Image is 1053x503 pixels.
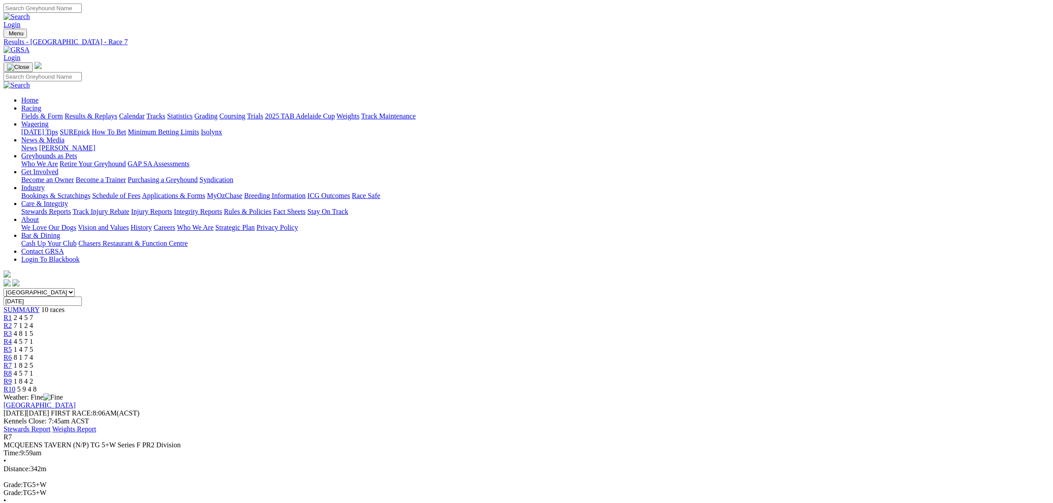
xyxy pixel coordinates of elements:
[73,208,129,215] a: Track Injury Rebate
[21,184,45,191] a: Industry
[17,385,37,393] span: 5 9 4 8
[4,449,1049,457] div: 9:59am
[78,240,188,247] a: Chasers Restaurant & Function Centre
[7,64,29,71] img: Close
[52,425,96,433] a: Weights Report
[21,160,58,168] a: Who We Are
[131,208,172,215] a: Injury Reports
[4,322,12,329] a: R2
[4,330,12,337] a: R3
[21,200,68,207] a: Care & Integrity
[21,255,80,263] a: Login To Blackbook
[4,385,15,393] a: R10
[21,104,41,112] a: Racing
[39,144,95,152] a: [PERSON_NAME]
[128,160,190,168] a: GAP SA Assessments
[4,481,23,488] span: Grade:
[4,306,39,313] a: SUMMARY
[4,457,6,465] span: •
[4,377,12,385] span: R9
[4,465,1049,473] div: 342m
[4,81,30,89] img: Search
[167,112,193,120] a: Statistics
[4,489,23,496] span: Grade:
[12,279,19,286] img: twitter.svg
[51,409,92,417] span: FIRST RACE:
[21,128,1049,136] div: Wagering
[78,224,129,231] a: Vision and Values
[21,240,1049,248] div: Bar & Dining
[153,224,175,231] a: Careers
[65,112,117,120] a: Results & Replays
[119,112,145,120] a: Calendar
[21,176,1049,184] div: Get Involved
[21,232,60,239] a: Bar & Dining
[21,144,37,152] a: News
[14,330,33,337] span: 4 8 1 5
[92,192,140,199] a: Schedule of Fees
[21,176,74,183] a: Become an Owner
[4,38,1049,46] a: Results - [GEOGRAPHIC_DATA] - Race 7
[307,208,348,215] a: Stay On Track
[21,112,1049,120] div: Racing
[14,322,33,329] span: 7 1 2 4
[21,216,39,223] a: About
[4,279,11,286] img: facebook.svg
[201,128,222,136] a: Isolynx
[4,338,12,345] span: R4
[4,354,12,361] a: R6
[4,362,12,369] a: R7
[4,314,12,321] span: R1
[4,4,82,13] input: Search
[4,449,20,457] span: Time:
[128,128,199,136] a: Minimum Betting Limits
[4,46,30,54] img: GRSA
[4,297,82,306] input: Select date
[337,112,360,120] a: Weights
[247,112,263,120] a: Trials
[195,112,218,120] a: Grading
[273,208,306,215] a: Fact Sheets
[21,160,1049,168] div: Greyhounds as Pets
[60,160,126,168] a: Retire Your Greyhound
[14,314,33,321] span: 2 4 5 7
[4,393,63,401] span: Weather: Fine
[21,128,58,136] a: [DATE] Tips
[76,176,126,183] a: Become a Trainer
[4,489,1049,497] div: TG5+W
[4,370,12,377] a: R8
[257,224,298,231] a: Privacy Policy
[4,13,30,21] img: Search
[4,271,11,278] img: logo-grsa-white.png
[265,112,335,120] a: 2025 TAB Adelaide Cup
[14,354,33,361] span: 8 1 7 4
[219,112,245,120] a: Coursing
[207,192,242,199] a: MyOzChase
[224,208,272,215] a: Rules & Policies
[4,441,1049,449] div: MCQUEENS TAVERN (N/P) TG 5+W Series F PR2 Division
[21,120,49,128] a: Wagering
[4,465,30,473] span: Distance:
[21,192,1049,200] div: Industry
[43,393,63,401] img: Fine
[4,346,12,353] span: R5
[174,208,222,215] a: Integrity Reports
[307,192,350,199] a: ICG Outcomes
[21,224,1049,232] div: About
[21,168,58,175] a: Get Involved
[4,417,1049,425] div: Kennels Close: 7:45am ACST
[21,112,63,120] a: Fields & Form
[9,30,23,37] span: Menu
[177,224,214,231] a: Who We Are
[60,128,90,136] a: SUREpick
[21,152,77,160] a: Greyhounds as Pets
[51,409,139,417] span: 8:06AM(ACST)
[4,54,20,61] a: Login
